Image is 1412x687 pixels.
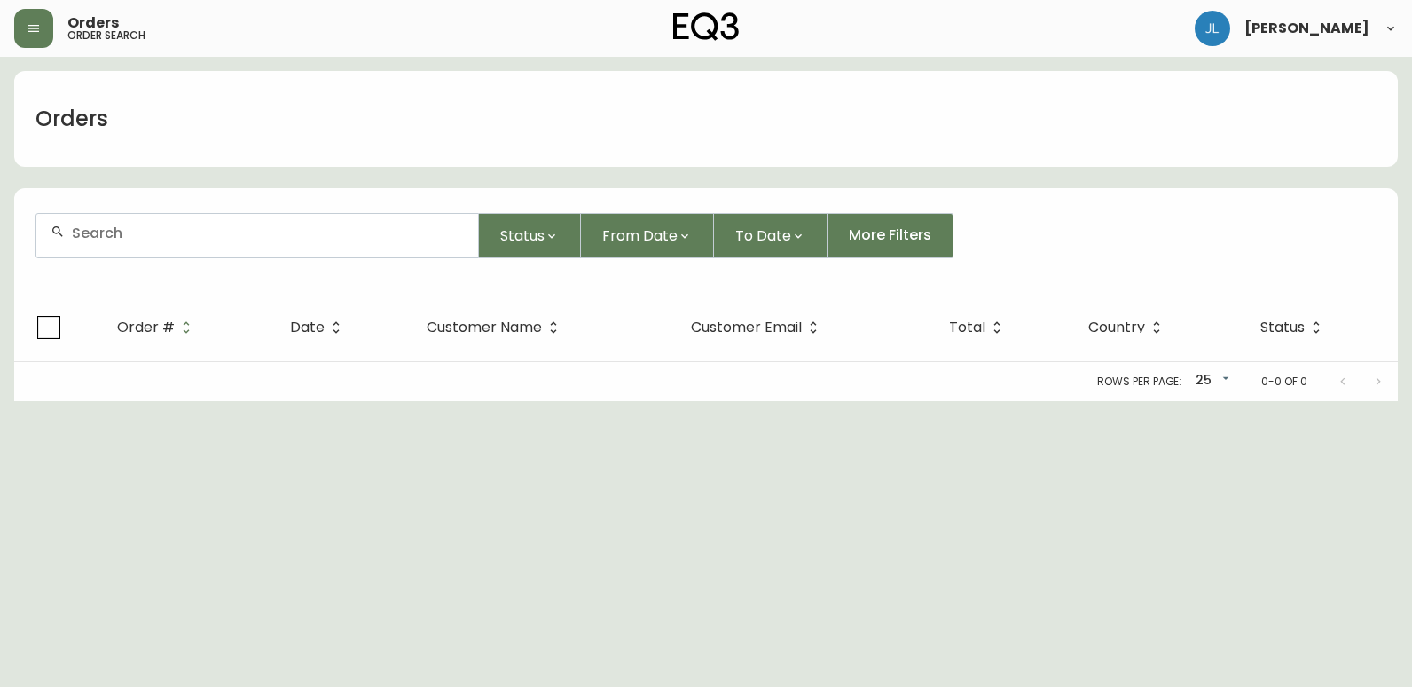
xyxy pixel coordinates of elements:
span: Country [1088,322,1145,333]
span: From Date [602,225,678,247]
input: Search [72,225,464,241]
span: Country [1088,320,1168,336]
div: 25 [1188,367,1233,396]
span: Total [949,320,1008,336]
span: More Filters [849,225,931,245]
span: Total [949,322,985,333]
span: Customer Name [427,320,565,336]
span: Date [290,320,348,336]
span: Customer Email [691,322,802,333]
span: Status [500,225,545,247]
span: Customer Name [427,322,542,333]
span: Order # [117,320,198,336]
span: Status [1260,322,1305,333]
span: Date [290,322,325,333]
button: From Date [581,213,714,258]
button: To Date [714,213,828,258]
button: Status [479,213,581,258]
span: Status [1260,320,1328,336]
img: logo [673,12,739,41]
span: Customer Email [691,320,825,336]
img: 1c9c23e2a847dab86f8017579b61559c [1195,11,1230,46]
button: More Filters [828,213,953,258]
h5: order search [67,30,145,41]
h1: Orders [35,104,108,134]
span: Order # [117,322,175,333]
p: 0-0 of 0 [1261,374,1307,390]
span: [PERSON_NAME] [1244,21,1369,36]
p: Rows per page: [1097,374,1181,390]
span: Orders [67,16,119,30]
span: To Date [735,225,791,247]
